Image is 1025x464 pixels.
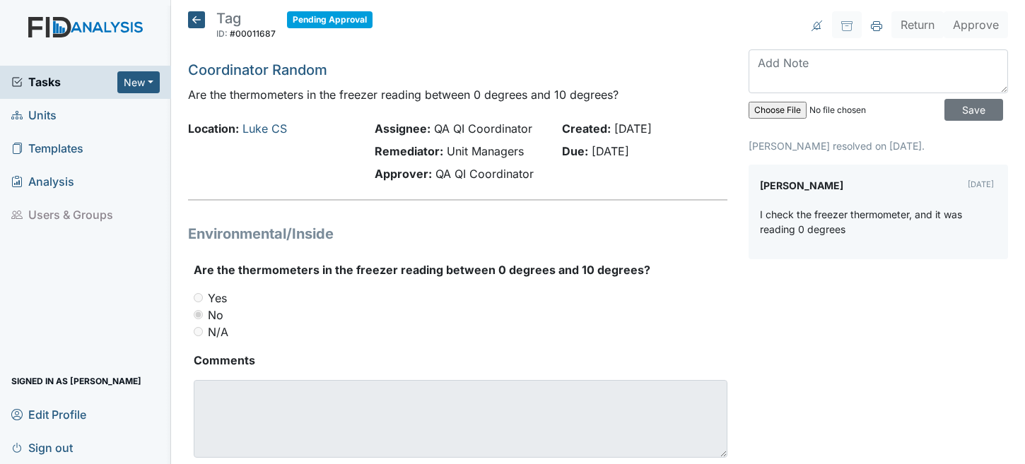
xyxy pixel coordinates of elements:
[760,207,997,237] p: I check the freezer thermometer, and it was reading 0 degrees
[11,73,117,90] a: Tasks
[11,138,83,160] span: Templates
[944,11,1008,38] button: Approve
[891,11,944,38] button: Return
[188,61,327,78] a: Coordinator Random
[287,11,373,28] span: Pending Approval
[208,290,227,307] label: Yes
[208,307,223,323] label: No
[208,323,228,340] label: N/A
[194,352,728,369] strong: Comments
[230,28,276,39] span: #00011687
[447,144,524,158] span: Unit Managers
[11,105,57,126] span: Units
[760,176,843,196] label: [PERSON_NAME]
[968,179,994,189] small: [DATE]
[749,138,1008,153] p: [PERSON_NAME] resolved on [DATE].
[216,10,241,27] span: Tag
[216,28,228,39] span: ID:
[375,167,432,181] strong: Approver:
[435,167,534,181] span: QA QI Coordinator
[11,370,141,392] span: Signed in as [PERSON_NAME]
[188,121,239,136] strong: Location:
[434,121,532,136] span: QA QI Coordinator
[188,223,728,244] h1: Environmental/Inside
[562,144,588,158] strong: Due:
[375,121,430,136] strong: Assignee:
[614,121,652,136] span: [DATE]
[592,144,629,158] span: [DATE]
[117,71,160,93] button: New
[562,121,611,136] strong: Created:
[194,261,650,278] label: Are the thermometers in the freezer reading between 0 degrees and 10 degrees?
[11,403,86,425] span: Edit Profile
[944,99,1003,121] input: Save
[375,144,443,158] strong: Remediator:
[194,293,203,302] input: Yes
[242,121,287,136] a: Luke CS
[188,86,728,103] p: Are the thermometers in the freezer reading between 0 degrees and 10 degrees?
[11,436,73,458] span: Sign out
[194,310,203,319] input: No
[11,171,74,193] span: Analysis
[194,327,203,336] input: N/A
